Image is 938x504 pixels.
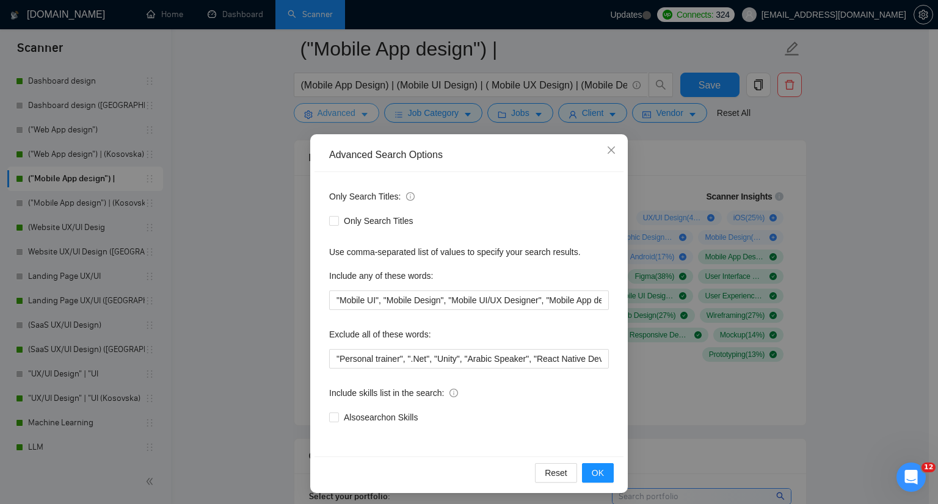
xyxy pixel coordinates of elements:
span: info-circle [406,192,415,201]
label: Include any of these words: [329,266,433,286]
span: Include skills list in the search: [329,386,458,400]
span: Only Search Titles: [329,190,415,203]
span: Only Search Titles [339,214,418,228]
label: Exclude all of these words: [329,325,431,344]
button: Reset [535,463,577,483]
button: OK [582,463,614,483]
span: OK [592,466,604,480]
span: close [606,145,616,155]
span: Reset [545,466,567,480]
span: Also search on Skills [339,411,423,424]
iframe: Intercom live chat [896,463,926,492]
div: Advanced Search Options [329,148,609,162]
div: Use comma-separated list of values to specify your search results. [329,245,609,259]
span: info-circle [449,389,458,397]
button: Close [595,134,628,167]
span: 12 [922,463,936,472]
